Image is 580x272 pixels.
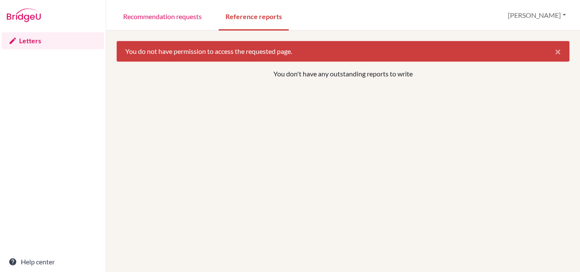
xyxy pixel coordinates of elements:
a: Help center [2,253,104,270]
button: [PERSON_NAME] [504,7,570,23]
a: Letters [2,32,104,49]
a: Reference reports [219,1,289,31]
span: × [555,45,561,57]
a: Recommendation requests [116,1,208,31]
p: You don't have any outstanding reports to write [160,69,526,79]
img: Bridge-U [7,8,41,22]
div: You do not have permission to access the requested page. [116,41,570,62]
button: Close [546,41,569,62]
